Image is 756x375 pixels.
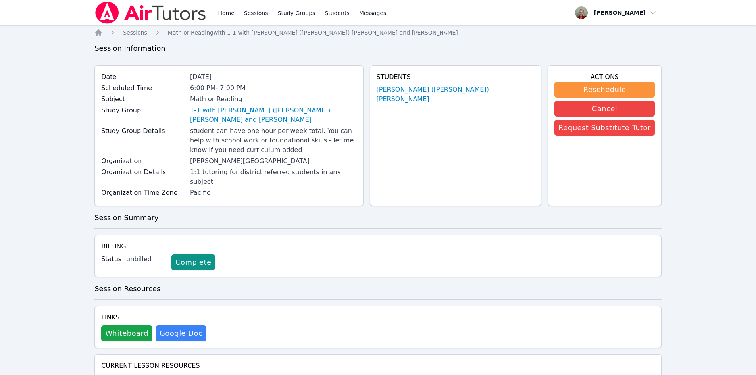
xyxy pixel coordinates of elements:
label: Scheduled Time [101,83,185,93]
h3: Session Information [94,43,662,54]
div: unbilled [126,254,165,264]
label: Organization Details [101,167,185,177]
button: Whiteboard [101,325,152,341]
div: 6:00 PM - 7:00 PM [190,83,357,93]
h4: Current Lesson Resources [101,361,655,371]
h3: Session Resources [94,283,662,294]
nav: Breadcrumb [94,29,662,37]
div: [PERSON_NAME][GEOGRAPHIC_DATA] [190,156,357,166]
span: Messages [359,9,387,17]
label: Date [101,72,185,82]
h4: Actions [554,72,655,82]
h3: Session Summary [94,212,662,223]
a: Sessions [123,29,147,37]
a: [PERSON_NAME] ([PERSON_NAME]) [PERSON_NAME] [377,85,535,104]
label: Subject [101,94,185,104]
label: Study Group Details [101,126,185,136]
a: Google Doc [156,325,206,341]
span: Math or Reading with 1-1 with [PERSON_NAME] ([PERSON_NAME]) [PERSON_NAME] and [PERSON_NAME] [168,29,458,36]
label: Organization [101,156,185,166]
button: Reschedule [554,82,655,98]
img: Air Tutors [94,2,207,24]
span: Sessions [123,29,147,36]
div: Math or Reading [190,94,357,104]
div: Pacific [190,188,357,198]
h4: Students [377,72,535,82]
h4: Billing [101,242,655,251]
button: Cancel [554,101,655,117]
div: [DATE] [190,72,357,82]
a: Math or Readingwith 1-1 with [PERSON_NAME] ([PERSON_NAME]) [PERSON_NAME] and [PERSON_NAME] [168,29,458,37]
label: Organization Time Zone [101,188,185,198]
label: Study Group [101,106,185,115]
button: Request Substitute Tutor [554,120,655,136]
a: 1-1 with [PERSON_NAME] ([PERSON_NAME]) [PERSON_NAME] and [PERSON_NAME] [190,106,357,125]
div: student can have one hour per week total. You can help with school work or foundational skills - ... [190,126,357,155]
a: Complete [171,254,215,270]
div: 1:1 tutoring for district referred students in any subject [190,167,357,187]
h4: Links [101,313,206,322]
label: Status [101,254,121,264]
